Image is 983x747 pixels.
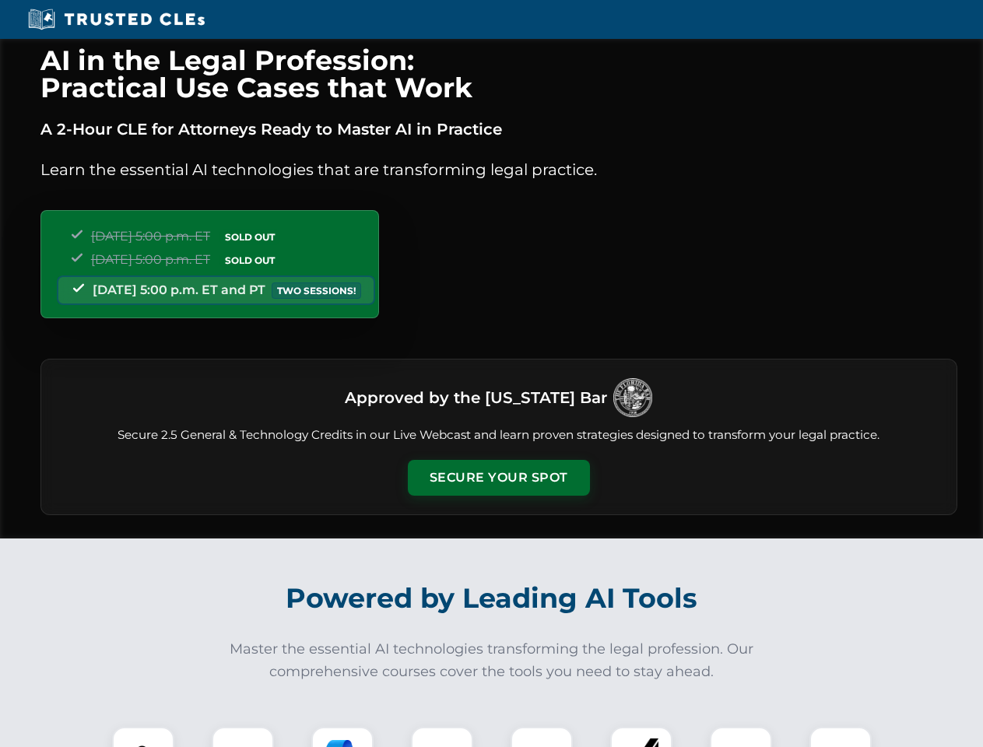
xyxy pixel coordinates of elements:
img: Trusted CLEs [23,8,209,31]
p: Master the essential AI technologies transforming the legal profession. Our comprehensive courses... [219,638,764,683]
img: Logo [613,378,652,417]
span: [DATE] 5:00 p.m. ET [91,229,210,244]
h2: Powered by Leading AI Tools [61,571,923,626]
button: Secure Your Spot [408,460,590,496]
p: Learn the essential AI technologies that are transforming legal practice. [40,157,957,182]
p: A 2-Hour CLE for Attorneys Ready to Master AI in Practice [40,117,957,142]
span: SOLD OUT [219,252,280,268]
p: Secure 2.5 General & Technology Credits in our Live Webcast and learn proven strategies designed ... [60,426,938,444]
span: [DATE] 5:00 p.m. ET [91,252,210,267]
span: SOLD OUT [219,229,280,245]
h1: AI in the Legal Profession: Practical Use Cases that Work [40,47,957,101]
h3: Approved by the [US_STATE] Bar [345,384,607,412]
